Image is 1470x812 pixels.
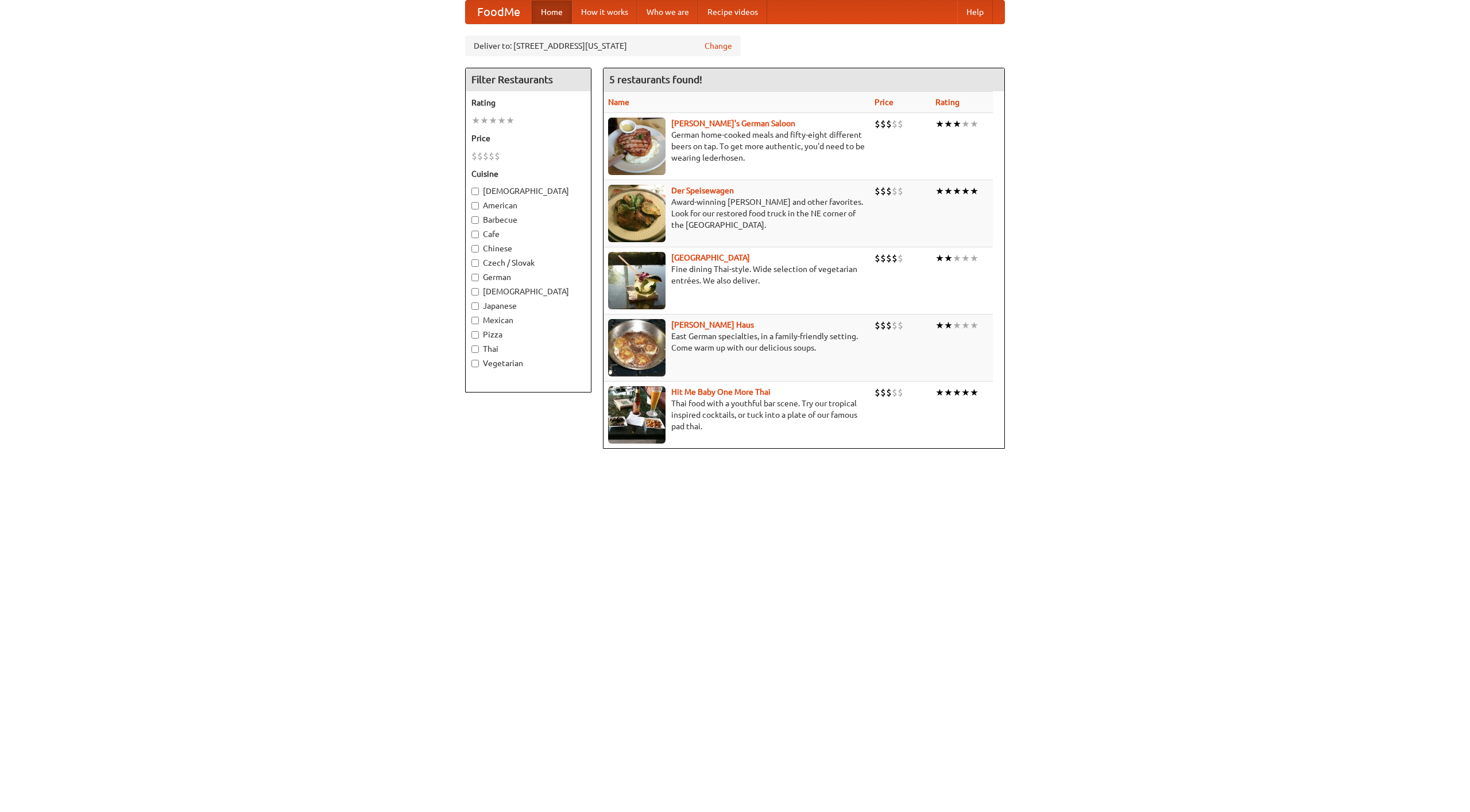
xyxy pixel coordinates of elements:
li: ★ [953,252,961,265]
li: ★ [489,114,497,127]
label: [DEMOGRAPHIC_DATA] [471,286,585,297]
label: Mexican [471,314,585,326]
li: $ [880,252,886,265]
label: [DEMOGRAPHIC_DATA] [471,185,585,197]
label: Barbecue [471,214,585,226]
a: [PERSON_NAME]'s German Saloon [671,119,795,128]
a: FoodMe [466,1,532,24]
p: Fine dining Thai-style. Wide selection of vegetarian entrées. We also deliver. [608,263,865,286]
li: ★ [506,114,514,127]
img: speisewagen.jpg [608,185,666,242]
label: Cafe [471,228,585,240]
li: ★ [944,252,953,265]
li: ★ [935,386,944,399]
p: German home-cooked meals and fifty-eight different beers on tap. To get more authentic, you'd nee... [608,129,865,164]
input: Barbecue [471,216,479,224]
li: ★ [970,386,978,399]
li: $ [880,386,886,399]
li: ★ [935,118,944,130]
li: $ [494,150,500,162]
input: Cafe [471,231,479,238]
a: Hit Me Baby One More Thai [671,387,771,397]
li: $ [875,118,880,130]
li: ★ [961,118,970,130]
div: Deliver to: [STREET_ADDRESS][US_STATE] [465,36,741,56]
li: ★ [935,319,944,332]
h5: Price [471,133,585,144]
li: $ [886,185,892,197]
li: $ [489,150,494,162]
a: Change [705,40,732,52]
li: $ [898,319,903,332]
li: $ [892,185,898,197]
li: ★ [953,319,961,332]
li: $ [875,185,880,197]
li: ★ [970,252,978,265]
h4: Filter Restaurants [466,68,591,91]
label: Chinese [471,243,585,254]
img: babythai.jpg [608,386,666,444]
li: ★ [497,114,506,127]
img: esthers.jpg [608,118,666,175]
b: Der Speisewagen [671,186,734,195]
ng-pluralize: 5 restaurants found! [609,74,702,85]
a: Recipe videos [698,1,767,24]
a: [GEOGRAPHIC_DATA] [671,253,750,262]
input: Mexican [471,317,479,324]
a: Who we are [637,1,698,24]
li: $ [880,319,886,332]
li: ★ [961,386,970,399]
a: Home [532,1,572,24]
li: $ [892,386,898,399]
li: ★ [944,386,953,399]
label: Thai [471,343,585,355]
input: [DEMOGRAPHIC_DATA] [471,288,479,296]
li: $ [886,319,892,332]
input: [DEMOGRAPHIC_DATA] [471,188,479,195]
li: ★ [471,114,480,127]
label: Pizza [471,329,585,340]
li: $ [483,150,489,162]
li: $ [892,252,898,265]
li: $ [898,118,903,130]
h5: Cuisine [471,168,585,180]
li: $ [892,118,898,130]
p: East German specialties, in a family-friendly setting. Come warm up with our delicious soups. [608,331,865,353]
li: $ [898,252,903,265]
li: ★ [970,118,978,130]
li: $ [471,150,477,162]
li: ★ [953,118,961,130]
li: ★ [953,185,961,197]
li: $ [875,252,880,265]
a: Help [957,1,993,24]
a: Rating [935,98,960,107]
label: Vegetarian [471,358,585,369]
li: $ [477,150,483,162]
li: $ [886,252,892,265]
input: German [471,274,479,281]
li: ★ [944,118,953,130]
h5: Rating [471,97,585,108]
li: ★ [970,185,978,197]
label: Japanese [471,300,585,312]
input: Japanese [471,302,479,310]
li: $ [875,386,880,399]
li: ★ [944,185,953,197]
li: $ [880,185,886,197]
input: Czech / Slovak [471,259,479,267]
img: kohlhaus.jpg [608,319,666,376]
li: $ [892,319,898,332]
li: $ [880,118,886,130]
a: [PERSON_NAME] Haus [671,320,754,329]
li: $ [875,319,880,332]
label: German [471,271,585,283]
input: Vegetarian [471,360,479,367]
label: Czech / Slovak [471,257,585,269]
li: ★ [935,252,944,265]
li: ★ [961,319,970,332]
li: ★ [935,185,944,197]
li: $ [898,386,903,399]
